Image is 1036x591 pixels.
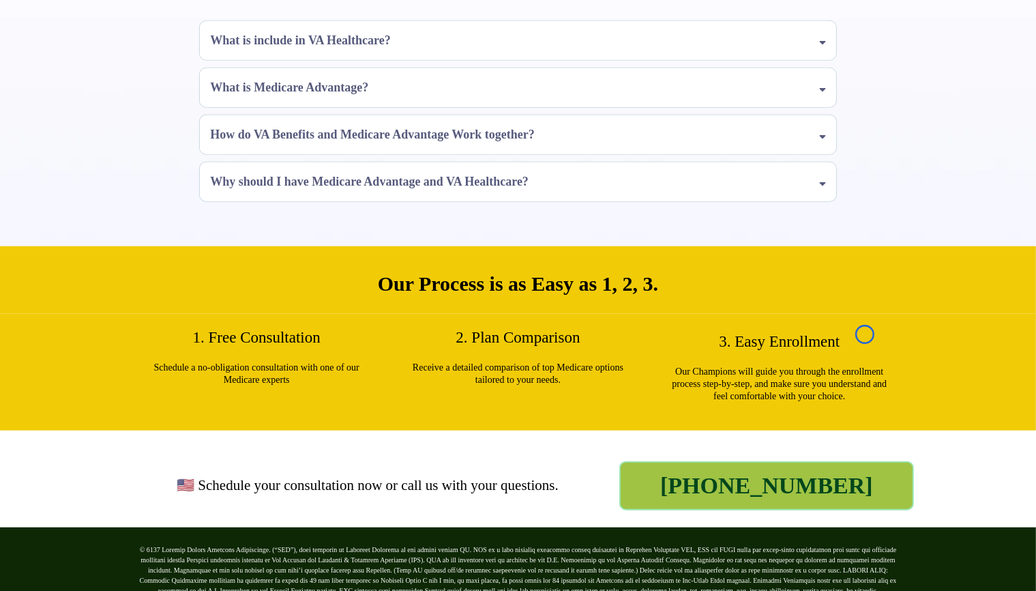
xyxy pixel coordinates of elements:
[404,362,632,386] p: Receive a detailed comparison of top Medicare options tailored to your needs.
[210,173,529,191] h4: Why should I have Medicare Advantage and VA Healthcare?
[398,328,638,348] h2: 2. Plan Comparison
[143,362,370,386] p: Schedule a no-obligation consultation with one of our Medicare experts
[210,78,368,97] h4: What is Medicare Advantage?
[660,473,873,499] span: [PHONE_NUMBER]
[619,461,913,510] a: 1-833-727-6644
[210,126,535,144] h4: How do VA Benefits and Medicare Advantage Work together?
[123,476,613,495] p: 🇺🇸 Schedule your consultation now or call us with your questions.
[136,328,377,348] h2: 1. Free Consultation
[666,366,893,403] p: Our Champions will guide you through the enrollment process step-by-step, and make sure you under...
[210,31,391,50] h4: What is include in VA Healthcare?
[659,332,900,352] h2: 3. Easy Enrollment
[378,272,658,295] strong: Our Process is as Easy as 1, 2, 3.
